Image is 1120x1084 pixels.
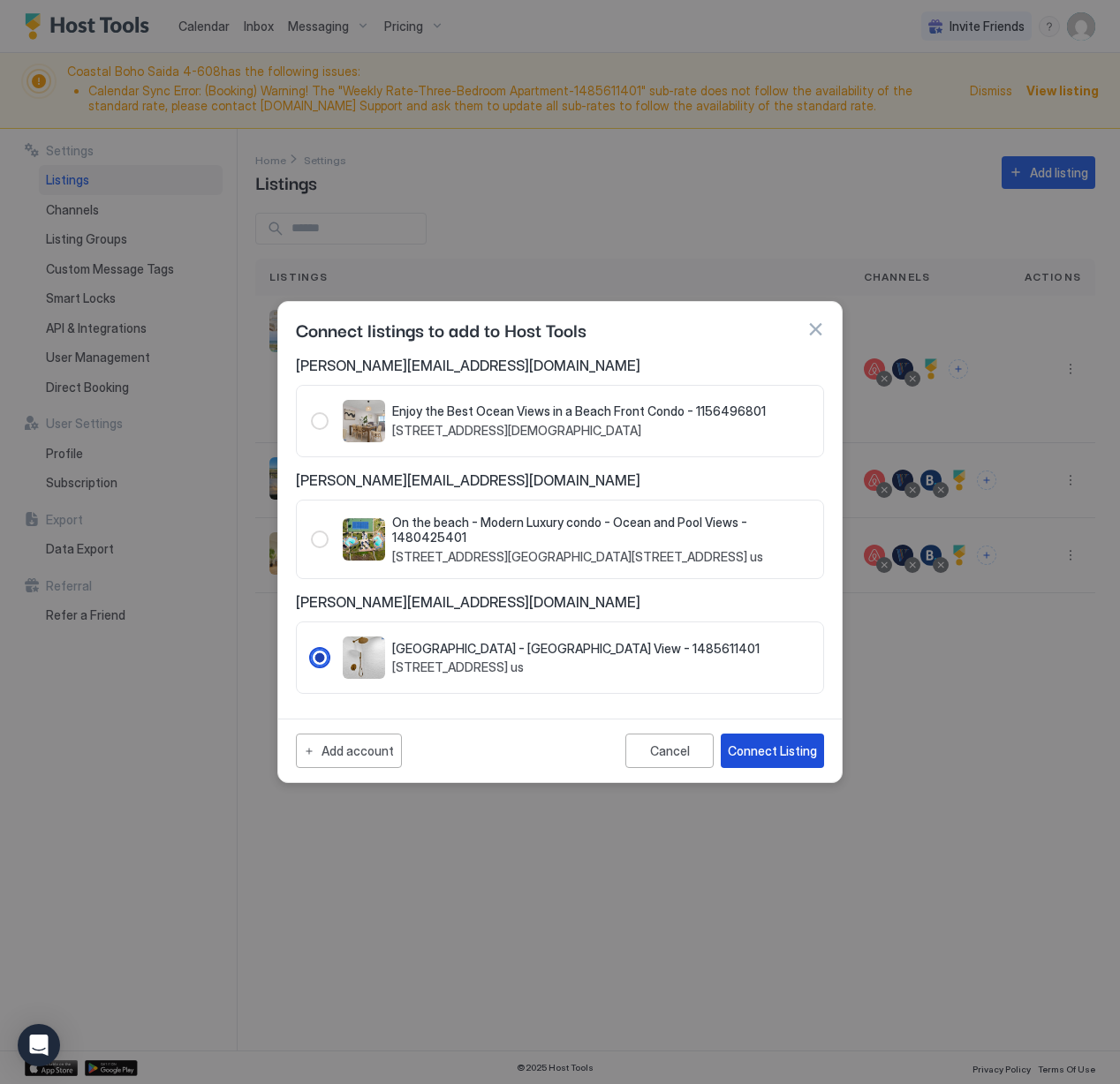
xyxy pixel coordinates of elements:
[296,316,586,343] span: Connect listings to add to Host Tools
[343,518,385,561] div: listing image
[343,400,385,442] div: listing image
[322,741,394,760] div: Add account
[392,515,809,546] span: On the beach - Modern Luxury condo - Ocean and Pool Views - 1480425401
[311,515,809,565] div: 1480425401
[392,641,760,657] span: [GEOGRAPHIC_DATA] - [GEOGRAPHIC_DATA] View - 1485611401
[728,741,817,760] div: Connect Listing
[296,734,402,768] button: Add account
[296,357,824,374] span: [PERSON_NAME][EMAIL_ADDRESS][DOMAIN_NAME]
[311,515,809,565] div: RadioGroup
[392,659,760,675] span: [STREET_ADDRESS] us
[311,636,809,679] div: RadioGroup
[392,423,766,439] span: [STREET_ADDRESS][DEMOGRAPHIC_DATA]
[392,403,766,419] span: Enjoy the Best Ocean Views in a Beach Front Condo - 1156496801
[343,636,385,679] div: listing image
[721,734,824,768] button: Connect Listing
[392,549,809,565] span: [STREET_ADDRESS][GEOGRAPHIC_DATA][STREET_ADDRESS] us
[311,400,809,442] div: RadioGroup
[18,1024,60,1066] div: Open Intercom Messenger
[625,734,714,768] button: Cancel
[296,471,824,489] span: [PERSON_NAME][EMAIL_ADDRESS][DOMAIN_NAME]
[311,400,809,442] div: 1156496801
[296,593,824,611] span: [PERSON_NAME][EMAIL_ADDRESS][DOMAIN_NAME]
[311,636,809,679] div: 1485611401
[650,743,690,758] div: Cancel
